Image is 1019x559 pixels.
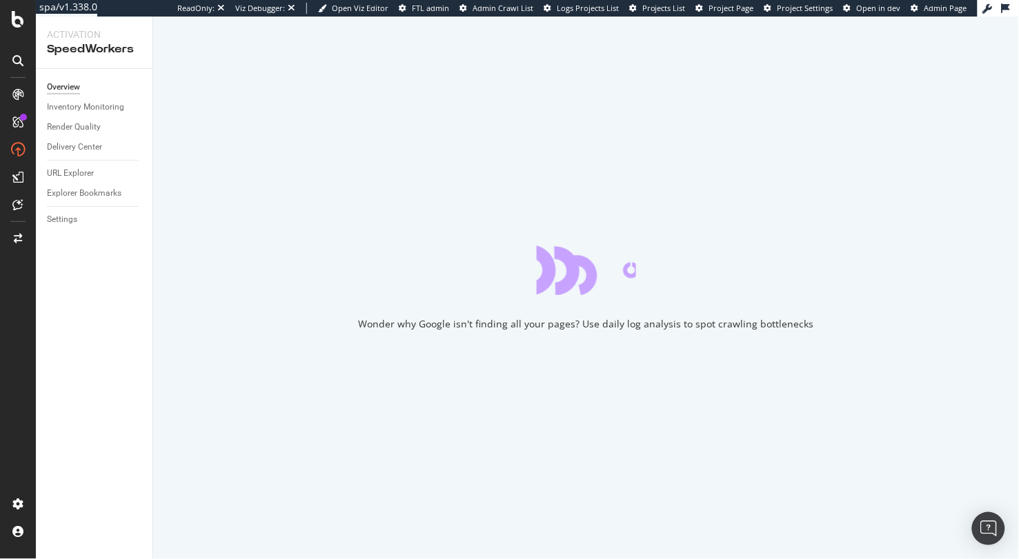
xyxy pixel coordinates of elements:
span: Project Settings [778,3,833,13]
span: Open Viz Editor [332,3,388,13]
a: Inventory Monitoring [47,100,143,114]
div: Inventory Monitoring [47,100,124,114]
div: Delivery Center [47,140,102,154]
div: Viz Debugger: [235,3,285,14]
div: URL Explorer [47,166,94,181]
div: Wonder why Google isn't finding all your pages? Use daily log analysis to spot crawling bottlenecks [359,317,814,331]
span: FTL admin [412,3,449,13]
a: URL Explorer [47,166,143,181]
div: SpeedWorkers [47,41,141,57]
div: Render Quality [47,120,101,134]
a: Projects List [629,3,686,14]
span: Admin Crawl List [473,3,533,13]
span: Logs Projects List [557,3,619,13]
a: Open in dev [844,3,901,14]
a: Project Page [696,3,754,14]
a: Settings [47,212,143,227]
a: Delivery Center [47,140,143,154]
a: FTL admin [399,3,449,14]
div: Settings [47,212,77,227]
div: ReadOnly: [177,3,215,14]
div: animation [537,245,636,295]
a: Logs Projects List [544,3,619,14]
a: Admin Page [911,3,967,14]
a: Open Viz Editor [318,3,388,14]
div: Overview [47,80,80,94]
a: Explorer Bookmarks [47,186,143,201]
span: Open in dev [857,3,901,13]
div: Explorer Bookmarks [47,186,121,201]
span: Admin Page [924,3,967,13]
a: Admin Crawl List [459,3,533,14]
a: Render Quality [47,120,143,134]
span: Project Page [709,3,754,13]
div: Activation [47,28,141,41]
span: Projects List [642,3,686,13]
div: Open Intercom Messenger [972,512,1005,545]
a: Project Settings [764,3,833,14]
a: Overview [47,80,143,94]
